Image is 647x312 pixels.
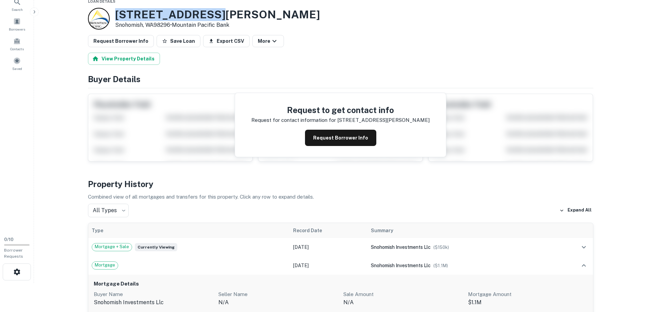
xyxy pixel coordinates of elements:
[433,263,448,268] span: ($ 1.1M )
[10,46,24,52] span: Contacts
[9,26,25,32] span: Borrowers
[2,54,32,73] a: Saved
[290,223,367,238] th: Record Date
[613,236,647,269] iframe: Chat Widget
[218,298,338,307] p: n/a
[343,298,463,307] p: N/A
[203,35,250,47] button: Export CSV
[371,263,431,268] span: snohomish investments llc
[94,290,213,298] p: Buyer Name
[88,223,290,238] th: Type
[251,116,336,124] p: Request for contact information for
[115,8,320,21] h3: [STREET_ADDRESS][PERSON_NAME]
[252,35,284,47] button: More
[12,7,23,12] span: Search
[115,21,320,29] p: Snohomish, WA98296 •
[88,204,129,217] div: All Types
[2,15,32,33] a: Borrowers
[157,35,200,47] button: Save Loan
[88,193,593,201] p: Combined view of all mortgages and transfers for this property. Click any row to expand details.
[367,223,553,238] th: Summary
[218,290,338,298] p: Seller Name
[2,35,32,53] a: Contacts
[290,256,367,275] td: [DATE]
[290,238,367,256] td: [DATE]
[371,244,431,250] span: snohomish investments llc
[88,35,154,47] button: Request Borrower Info
[88,53,160,65] button: View Property Details
[578,241,590,253] button: expand row
[433,245,449,250] span: ($ 150k )
[94,298,213,307] p: snohomish investments llc
[92,262,118,269] span: Mortgage
[94,280,588,288] h6: Mortgage Details
[172,22,229,28] a: Mountain Pacific Bank
[135,243,177,251] span: Currently viewing
[12,66,22,71] span: Saved
[251,104,430,116] h4: Request to get contact info
[558,205,593,216] button: Expand All
[92,243,132,250] span: Mortgage + Sale
[4,237,14,242] span: 0 / 10
[88,73,593,85] h4: Buyer Details
[578,260,590,271] button: expand row
[468,298,588,307] p: $1.1M
[4,248,23,259] span: Borrower Requests
[343,290,463,298] p: Sale Amount
[337,116,430,124] p: [STREET_ADDRESS][PERSON_NAME]
[468,290,588,298] p: Mortgage Amount
[305,130,376,146] button: Request Borrower Info
[88,178,593,190] h4: Property History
